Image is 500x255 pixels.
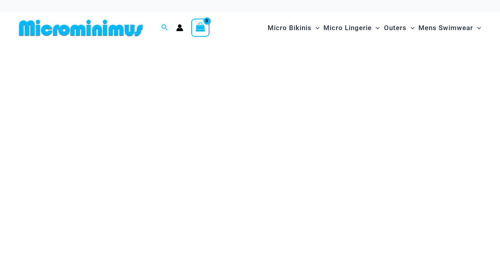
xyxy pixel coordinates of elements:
[176,24,183,31] a: Account icon link
[323,18,372,38] span: Micro Lingerie
[266,16,321,40] a: Micro BikinisMenu ToggleMenu Toggle
[161,23,168,33] a: Search icon link
[16,19,146,37] img: MM SHOP LOGO FLAT
[268,18,312,38] span: Micro Bikinis
[418,18,473,38] span: Mens Swimwear
[372,18,380,38] span: Menu Toggle
[312,18,319,38] span: Menu Toggle
[407,18,414,38] span: Menu Toggle
[384,18,407,38] span: Outers
[264,15,484,41] nav: Site Navigation
[473,18,481,38] span: Menu Toggle
[191,19,209,37] a: View Shopping Cart, empty
[382,16,416,40] a: OutersMenu ToggleMenu Toggle
[416,16,483,40] a: Mens SwimwearMenu ToggleMenu Toggle
[321,16,382,40] a: Micro LingerieMenu ToggleMenu Toggle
